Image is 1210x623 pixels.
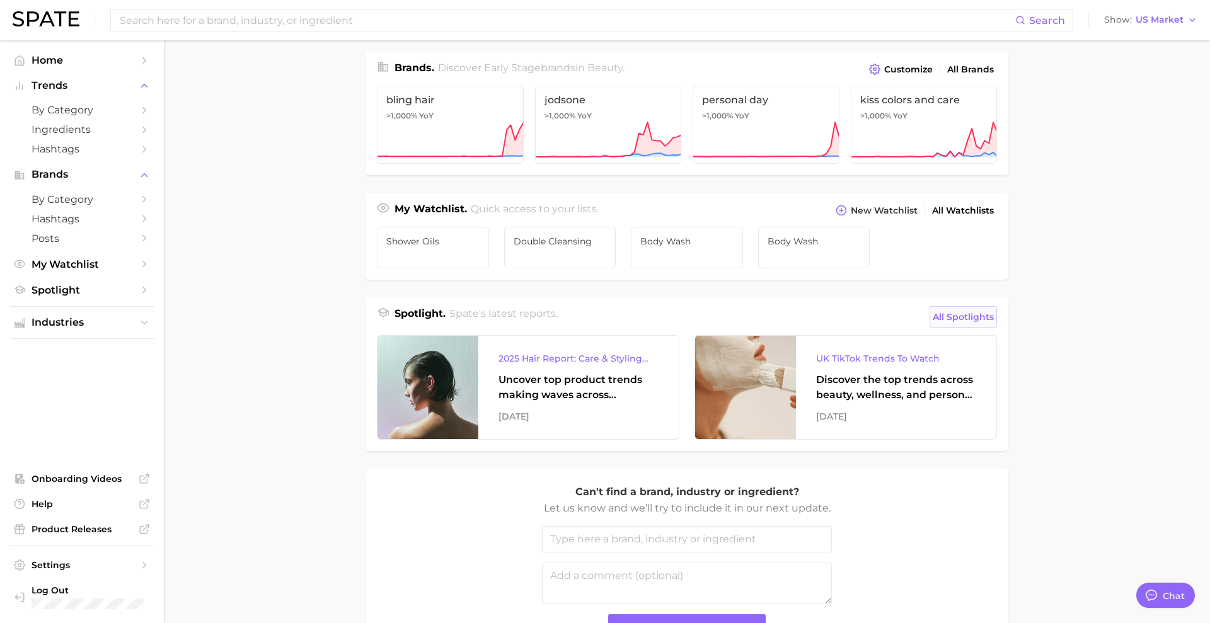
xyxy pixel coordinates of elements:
[10,254,154,274] a: My Watchlist
[395,62,434,74] span: Brands .
[498,409,659,424] div: [DATE]
[631,227,743,268] a: Body Wash
[10,209,154,229] a: Hashtags
[866,60,936,78] button: Customize
[395,306,446,328] h1: Spotlight.
[377,335,679,440] a: 2025 Hair Report: Care & Styling ProductsUncover top product trends making waves across platforms...
[735,111,749,121] span: YoY
[944,61,997,78] a: All Brands
[10,139,154,159] a: Hashtags
[32,585,160,596] span: Log Out
[884,64,933,75] span: Customize
[32,559,132,571] span: Settings
[544,111,575,120] span: >1,000%
[32,473,132,484] span: Onboarding Videos
[930,306,997,328] a: All Spotlights
[32,258,132,270] span: My Watchlist
[932,205,994,216] span: All Watchlists
[542,500,832,517] p: Let us know and we’ll try to include it in our next update.
[32,143,132,155] span: Hashtags
[377,227,489,268] a: Shower Oils
[694,335,997,440] a: UK TikTok Trends To WatchDiscover the top trends across beauty, wellness, and personal care on Ti...
[10,556,154,574] a: Settings
[32,104,132,116] span: by Category
[32,54,132,66] span: Home
[504,227,616,268] a: Double Cleansing
[377,86,524,164] a: bling hair>1,000% YoY
[851,205,918,216] span: New Watchlist
[535,86,682,164] a: jodsone>1,000% YoY
[449,306,558,328] h2: Spate's latest reports.
[893,111,907,121] span: YoY
[702,111,733,120] span: >1,000%
[1104,16,1132,23] span: Show
[32,123,132,135] span: Ingredients
[542,526,832,552] input: Type here a brand, industry or ingredient
[929,202,997,219] a: All Watchlists
[10,120,154,139] a: Ingredients
[10,190,154,209] a: by Category
[10,165,154,184] button: Brands
[1029,14,1065,26] span: Search
[32,317,132,328] span: Industries
[395,202,467,219] h1: My Watchlist.
[10,76,154,95] button: Trends
[438,62,625,74] span: Discover Early Stage brands in .
[10,520,154,539] a: Product Releases
[32,232,132,244] span: Posts
[498,351,659,366] div: 2025 Hair Report: Care & Styling Products
[10,280,154,300] a: Spotlight
[32,498,132,510] span: Help
[10,100,154,120] a: by Category
[10,494,154,513] a: Help
[816,409,976,424] div: [DATE]
[860,111,891,120] span: >1,000%
[816,351,976,366] div: UK TikTok Trends To Watch
[10,581,154,613] a: Log out. Currently logged in with e-mail kerianne.adler@unilever.com.
[419,111,434,121] span: YoY
[577,111,592,121] span: YoY
[640,236,734,246] span: Body Wash
[587,62,623,74] span: beauty
[1136,16,1184,23] span: US Market
[32,523,132,535] span: Product Releases
[1101,12,1201,28] button: ShowUS Market
[514,236,607,246] span: Double Cleansing
[13,11,79,26] img: SPATE
[32,193,132,205] span: by Category
[32,80,132,91] span: Trends
[32,169,132,180] span: Brands
[10,469,154,488] a: Onboarding Videos
[10,50,154,70] a: Home
[833,202,921,219] button: New Watchlist
[947,64,994,75] span: All Brands
[10,313,154,332] button: Industries
[758,227,870,268] a: Body wash
[386,236,480,246] span: Shower Oils
[544,94,672,106] span: jodsone
[816,372,976,403] div: Discover the top trends across beauty, wellness, and personal care on TikTok [GEOGRAPHIC_DATA].
[933,309,994,324] span: All Spotlights
[542,484,832,500] p: Can't find a brand, industry or ingredient?
[768,236,861,246] span: Body wash
[32,213,132,225] span: Hashtags
[118,9,1015,31] input: Search here for a brand, industry, or ingredient
[498,372,659,403] div: Uncover top product trends making waves across platforms — along with key insights into benefits,...
[386,111,417,120] span: >1,000%
[32,284,132,296] span: Spotlight
[386,94,514,106] span: bling hair
[693,86,839,164] a: personal day>1,000% YoY
[10,229,154,248] a: Posts
[471,202,599,219] h2: Quick access to your lists.
[851,86,998,164] a: kiss colors and care>1,000% YoY
[860,94,988,106] span: kiss colors and care
[702,94,830,106] span: personal day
